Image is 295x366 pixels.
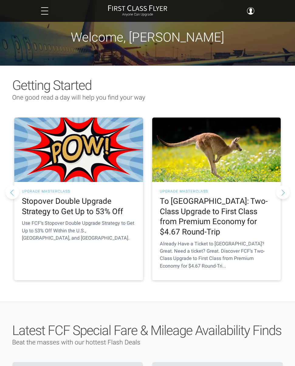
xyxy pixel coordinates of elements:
[12,339,140,346] span: Beat the masses with our hottest Flash Deals
[14,118,143,280] a: UPGRADE MASTERCLASS Stopover Double Upgrade Strategy to Get Up to 53% Off Use FCF’s Stopover Doub...
[12,77,91,93] span: Getting Started
[5,185,19,199] button: Previous slide
[276,185,290,199] button: Next slide
[12,94,145,101] span: One good read a day will help you find your way
[22,196,135,217] h2: Stopover Double Upgrade Strategy to Get Up to 53% Off
[152,118,281,280] a: UPGRADE MASTERCLASS To [GEOGRAPHIC_DATA]: Two-Class Upgrade to First Class from Premium Economy f...
[22,190,135,193] h3: UPGRADE MASTERCLASS
[160,190,273,193] h3: UPGRADE MASTERCLASS
[22,220,135,242] p: Use FCF’s Stopover Double Upgrade Strategy to Get Up to 53% Off Within the U.S., [GEOGRAPHIC_DATA...
[108,5,167,11] img: First Class Flyer
[160,240,273,270] p: Already Have a Ticket to [GEOGRAPHIC_DATA]? Great. Need a ticket? Great. Discover FCF’s Two-Class...
[108,12,167,17] small: Anyone Can Upgrade
[108,5,167,17] a: First Class FlyerAnyone Can Upgrade
[12,323,281,338] span: Latest FCF Special Fare & Mileage Availability Finds
[160,196,273,237] h2: To [GEOGRAPHIC_DATA]: Two-Class Upgrade to First Class from Premium Economy for $4.67 Round-Trip
[71,30,224,45] span: Welcome, [PERSON_NAME]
